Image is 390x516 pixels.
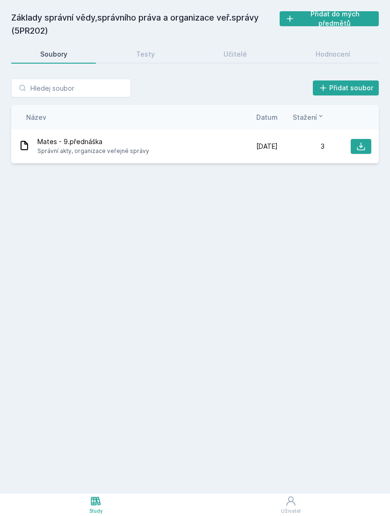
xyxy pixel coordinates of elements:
span: [DATE] [256,142,278,151]
button: Přidat soubor [313,80,379,95]
a: Testy [107,45,183,64]
div: Hodnocení [316,50,350,59]
button: Název [26,112,46,122]
div: Učitelé [224,50,247,59]
span: Správní akty, organizace veřejné správy [37,146,149,156]
input: Hledej soubor [11,79,131,97]
div: Uživatel [281,508,301,515]
button: Přidat do mých předmětů [280,11,379,26]
div: Testy [136,50,155,59]
h2: Základy správní vědy,správního práva a organizace veř.správy (5PR202) [11,11,280,37]
div: Study [89,508,103,515]
a: Učitelé [195,45,275,64]
button: Stažení [293,112,325,122]
a: Soubory [11,45,96,64]
a: Hodnocení [287,45,379,64]
button: Datum [256,112,278,122]
div: 3 [278,142,325,151]
span: Stažení [293,112,317,122]
div: Soubory [40,50,67,59]
span: Mates - 9.přednáška [37,137,149,146]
